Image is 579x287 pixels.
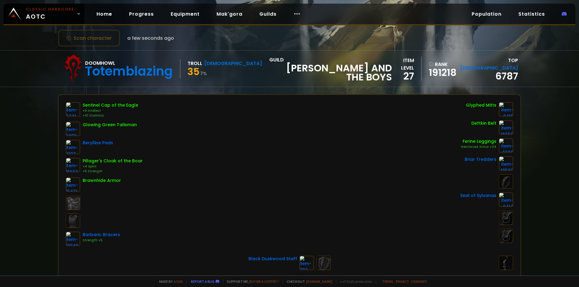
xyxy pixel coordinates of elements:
[299,256,314,270] img: item-937
[188,65,200,78] span: 35
[461,145,496,149] div: Reinforced Armor +24
[58,30,120,47] button: Scan character
[204,60,262,67] div: [DEMOGRAPHIC_DATA]
[392,72,414,81] div: 27
[166,8,204,20] a: Equipment
[200,70,207,76] small: 7 %
[83,169,143,174] div: +5 Strength
[411,279,427,284] a: Consent
[223,279,279,284] span: Support me,
[249,279,279,284] a: Buy me a coffee
[127,34,174,42] span: a few seconds ago
[306,279,332,284] a: [DOMAIN_NAME]
[460,64,518,71] span: [DEMOGRAPHIC_DATA]
[269,64,392,82] span: [PERSON_NAME] and The Boys
[66,158,80,172] img: item-15559
[499,102,513,117] img: item-6419
[465,156,496,163] div: Briar Tredders
[66,102,80,117] img: item-7441
[396,279,409,284] a: Privacy
[191,279,214,284] a: Report a bug
[514,8,550,20] a: Statistics
[124,8,159,20] a: Progress
[499,156,513,171] img: item-10582
[92,8,117,20] a: Home
[392,57,414,72] div: item level
[499,120,513,135] img: item-16659
[269,56,392,82] div: guild
[461,138,496,145] div: Ferine Leggings
[83,164,143,169] div: +4 Spirit
[212,8,247,20] a: Mak'gora
[83,102,138,108] div: Sentinel Cap of the Eagle
[283,279,332,284] span: Checkout
[174,279,183,284] a: a fan
[85,59,173,67] div: Doomhowl
[83,140,113,146] div: Berylline Pads
[499,138,513,153] img: item-6690
[83,158,143,164] div: Pillager's Cloak of the Boar
[4,4,84,24] a: Classic HardcoreAOTC
[188,60,202,67] div: Troll
[429,68,453,77] a: 191218
[66,177,80,192] img: item-15471
[66,140,80,154] img: item-4197
[83,108,138,113] div: +9 Intellect
[336,279,372,284] span: v. d752d5 - production
[83,238,120,243] div: Strength +5
[499,192,513,207] img: item-6414
[66,122,80,136] img: item-5002
[429,61,453,68] div: rank
[495,69,518,83] a: 6787
[83,122,137,128] div: Glowing Green Talisman
[382,279,393,284] a: Terms
[248,256,297,262] div: Black Duskwood Staff
[467,8,506,20] a: Population
[466,102,496,108] div: Glyphed Mitts
[85,67,173,76] div: Totemblazing
[457,57,518,72] div: Top
[66,232,80,246] img: item-18948
[156,279,183,284] span: Made by
[26,7,74,21] span: AOTC
[83,177,121,184] div: Brawnhide Armor
[255,8,281,20] a: Guilds
[83,113,138,118] div: +10 Stamina
[471,120,496,126] div: Deftkin Belt
[26,7,74,12] small: Classic Hardcore
[83,232,120,238] div: Barbaric Bracers
[460,192,496,199] div: Seal of Sylvanas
